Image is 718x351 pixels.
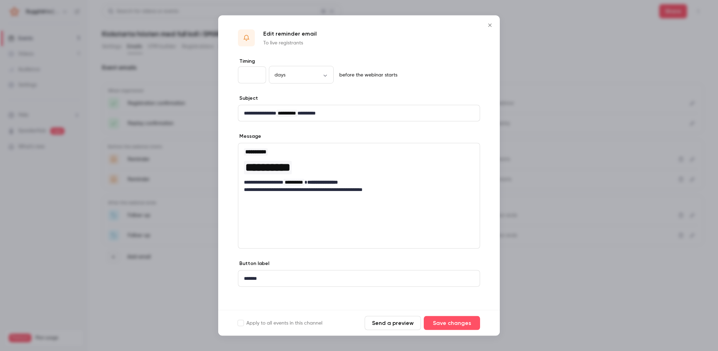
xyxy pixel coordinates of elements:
p: Edit reminder email [263,30,317,38]
label: Timing [238,58,480,65]
button: Save changes [424,316,480,330]
p: To live registrants [263,39,317,47]
label: Apply to all events in this channel [238,320,322,327]
button: Close [483,18,497,32]
div: editor [238,143,480,198]
div: editor [238,105,480,121]
div: days [269,71,334,78]
label: Message [238,133,261,140]
label: Subject [238,95,258,102]
label: Button label [238,260,269,267]
p: before the webinar starts [336,72,397,79]
div: editor [238,271,480,287]
button: Send a preview [365,316,421,330]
